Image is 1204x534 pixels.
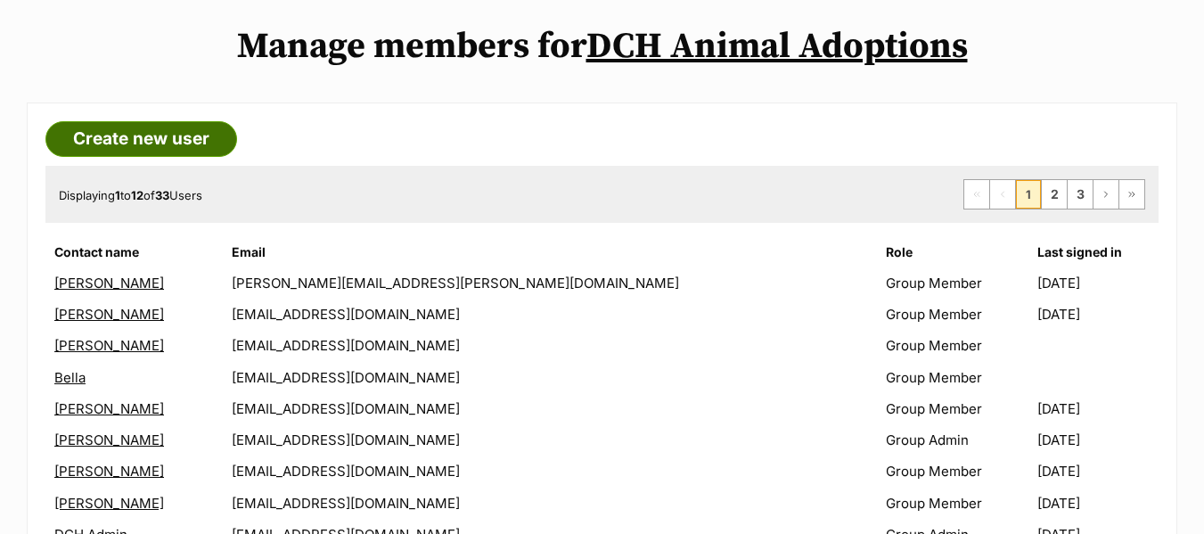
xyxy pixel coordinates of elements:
[1037,238,1157,267] th: Last signed in
[225,456,878,486] td: [EMAIL_ADDRESS][DOMAIN_NAME]
[990,180,1015,209] span: Previous page
[54,337,164,354] a: [PERSON_NAME]
[225,394,878,423] td: [EMAIL_ADDRESS][DOMAIN_NAME]
[45,121,237,157] a: Create new user
[1037,456,1157,486] td: [DATE]
[47,238,223,267] th: Contact name
[54,431,164,448] a: [PERSON_NAME]
[1068,180,1093,209] a: Page 3
[879,489,1035,518] td: Group Member
[225,489,878,518] td: [EMAIL_ADDRESS][DOMAIN_NAME]
[1016,180,1041,209] span: Page 1
[59,188,202,202] span: Displaying to of Users
[1037,268,1157,298] td: [DATE]
[54,275,164,292] a: [PERSON_NAME]
[115,188,120,202] strong: 1
[586,24,968,69] a: DCH Animal Adoptions
[879,394,1035,423] td: Group Member
[225,268,878,298] td: [PERSON_NAME][EMAIL_ADDRESS][PERSON_NAME][DOMAIN_NAME]
[879,331,1035,360] td: Group Member
[54,400,164,417] a: [PERSON_NAME]
[1042,180,1067,209] a: Page 2
[54,495,164,512] a: [PERSON_NAME]
[879,300,1035,329] td: Group Member
[54,369,86,386] a: Bella
[963,179,1145,209] nav: Pagination
[879,425,1035,455] td: Group Admin
[225,300,878,329] td: [EMAIL_ADDRESS][DOMAIN_NAME]
[879,363,1035,392] td: Group Member
[879,238,1035,267] th: Role
[54,306,164,323] a: [PERSON_NAME]
[1037,489,1157,518] td: [DATE]
[225,238,878,267] th: Email
[54,463,164,480] a: [PERSON_NAME]
[155,188,169,202] strong: 33
[225,363,878,392] td: [EMAIL_ADDRESS][DOMAIN_NAME]
[964,180,989,209] span: First page
[879,268,1035,298] td: Group Member
[879,456,1035,486] td: Group Member
[1037,300,1157,329] td: [DATE]
[225,425,878,455] td: [EMAIL_ADDRESS][DOMAIN_NAME]
[1037,425,1157,455] td: [DATE]
[225,331,878,360] td: [EMAIL_ADDRESS][DOMAIN_NAME]
[1119,180,1144,209] a: Last page
[1093,180,1118,209] a: Next page
[131,188,143,202] strong: 12
[1037,394,1157,423] td: [DATE]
